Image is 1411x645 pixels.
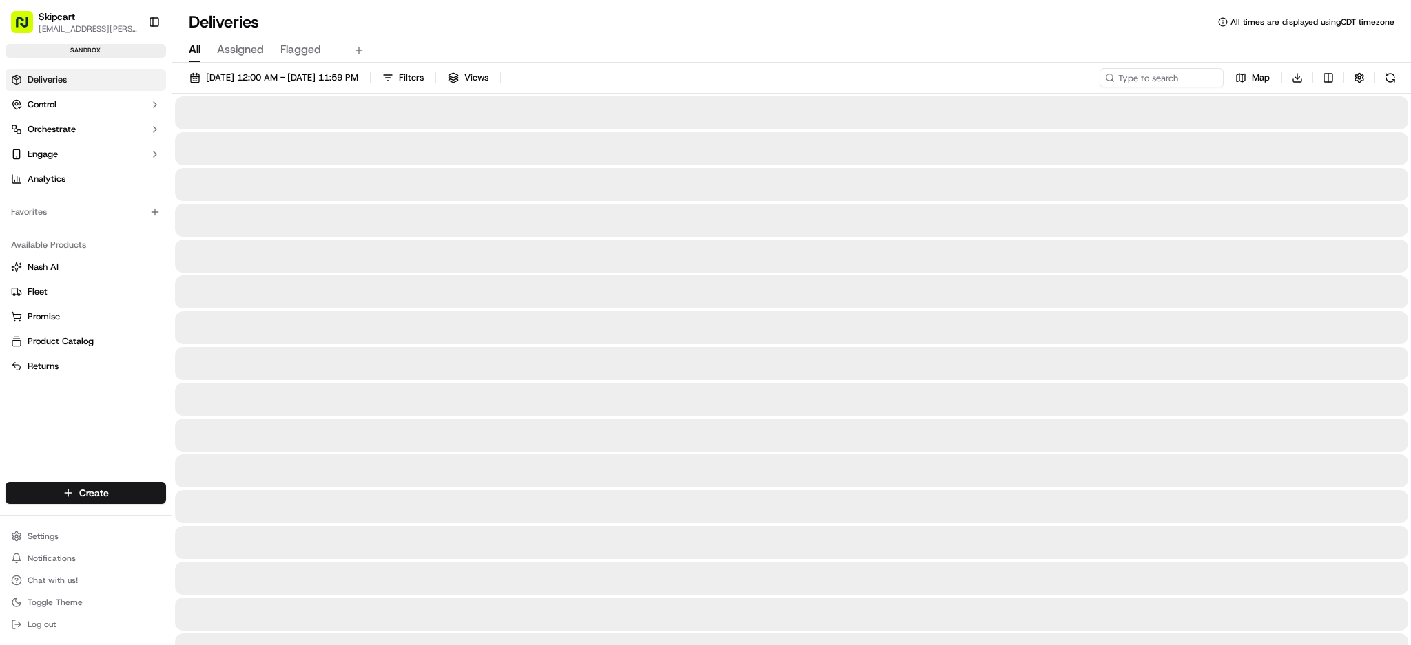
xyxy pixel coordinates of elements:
button: Promise [6,306,166,328]
button: Toggle Theme [6,593,166,612]
button: Create [6,482,166,504]
button: Fleet [6,281,166,303]
span: Promise [28,310,60,323]
button: Filters [376,68,430,87]
span: All [189,41,200,58]
span: Deliveries [28,74,67,86]
button: Views [442,68,495,87]
span: Engage [28,148,58,160]
span: Nash AI [28,261,59,273]
span: Notifications [28,553,76,564]
input: Type to search [1100,68,1224,87]
span: Filters [399,72,424,84]
span: Assigned [217,41,264,58]
button: [DATE] 12:00 AM - [DATE] 11:59 PM [183,68,364,87]
button: Skipcart[EMAIL_ADDRESS][PERSON_NAME][DOMAIN_NAME] [6,6,143,39]
button: Engage [6,143,166,165]
button: Map [1229,68,1276,87]
span: Flagged [280,41,321,58]
div: sandbox [6,44,166,58]
button: Skipcart [39,10,75,23]
a: Nash AI [11,261,161,273]
span: Log out [28,619,56,630]
button: Chat with us! [6,571,166,590]
button: Nash AI [6,256,166,278]
span: Returns [28,360,59,372]
div: Available Products [6,234,166,256]
h1: Deliveries [189,11,259,33]
span: Product Catalog [28,335,94,348]
a: Analytics [6,168,166,190]
span: Control [28,98,56,111]
button: Control [6,94,166,116]
button: Notifications [6,549,166,568]
span: Map [1252,72,1270,84]
a: Promise [11,310,161,323]
div: Favorites [6,201,166,223]
span: Analytics [28,173,65,185]
span: Chat with us! [28,575,78,586]
a: Deliveries [6,69,166,91]
span: Views [464,72,488,84]
button: Returns [6,355,166,377]
button: Refresh [1381,68,1400,87]
button: Settings [6,527,166,546]
a: Product Catalog [11,335,161,348]
button: Log out [6,615,166,634]
span: Create [79,486,109,500]
span: Toggle Theme [28,597,83,608]
span: Orchestrate [28,123,76,136]
button: Product Catalog [6,330,166,352]
button: [EMAIL_ADDRESS][PERSON_NAME][DOMAIN_NAME] [39,23,137,34]
a: Returns [11,360,161,372]
a: Fleet [11,286,161,298]
span: Fleet [28,286,48,298]
span: Settings [28,531,59,542]
span: [DATE] 12:00 AM - [DATE] 11:59 PM [206,72,358,84]
span: All times are displayed using CDT timezone [1230,17,1394,28]
button: Orchestrate [6,118,166,140]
